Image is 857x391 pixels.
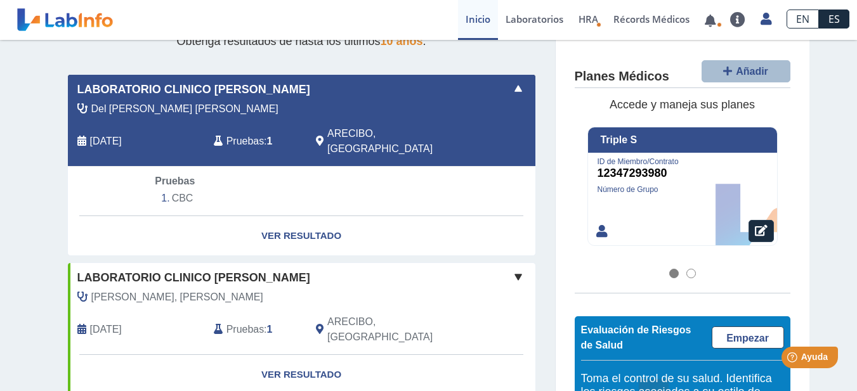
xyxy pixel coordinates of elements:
a: ES [819,10,849,29]
span: Pruebas [226,134,264,149]
iframe: Help widget launcher [744,342,843,377]
div: : [204,314,306,345]
b: 1 [267,136,273,146]
span: Accede y maneja sus planes [610,98,755,111]
span: Añadir [736,66,768,77]
span: Empezar [726,333,769,343]
span: Pruebas [226,322,264,337]
div: : [204,126,306,157]
span: ARECIBO, PR [327,314,468,345]
a: Ver Resultado [68,216,535,256]
span: Pruebas [155,176,195,186]
button: Añadir [702,60,790,82]
span: Laboratorio Clinico [PERSON_NAME] [77,269,310,286]
h4: Planes Médicos [575,69,669,84]
span: 2025-04-22 [90,322,122,337]
a: EN [787,10,819,29]
span: Del Valle Torres, Angel [91,101,278,117]
span: Evaluación de Riesgos de Salud [581,324,691,350]
span: HRA [579,13,598,25]
span: 10 años [381,35,423,48]
span: ARECIBO, PR [327,126,468,157]
span: Vila Gonzalez, Juan [91,290,263,305]
b: 1 [267,324,273,335]
span: Obtenga resultados de hasta los últimos . [176,35,426,48]
a: Empezar [712,326,784,349]
li: CBC [155,189,447,208]
span: Laboratorio Clinico [PERSON_NAME] [77,81,310,98]
span: 2025-08-18 [90,134,122,149]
